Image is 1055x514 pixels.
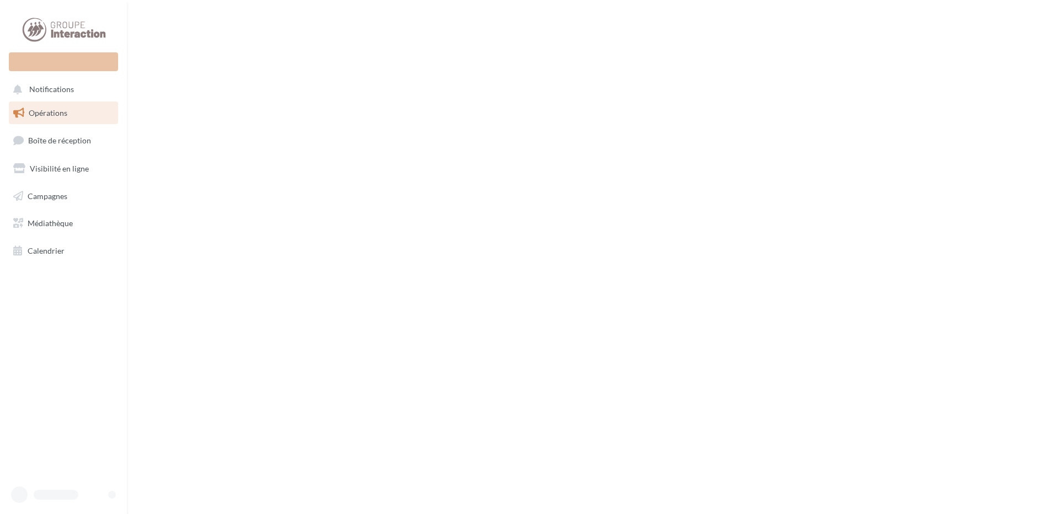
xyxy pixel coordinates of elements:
[29,108,67,117] span: Opérations
[28,191,67,200] span: Campagnes
[7,185,120,208] a: Campagnes
[7,157,120,180] a: Visibilité en ligne
[29,85,74,94] span: Notifications
[28,136,91,145] span: Boîte de réception
[7,212,120,235] a: Médiathèque
[7,239,120,263] a: Calendrier
[30,164,89,173] span: Visibilité en ligne
[28,246,65,255] span: Calendrier
[7,101,120,125] a: Opérations
[9,52,118,71] div: Nouvelle campagne
[28,218,73,228] span: Médiathèque
[7,128,120,152] a: Boîte de réception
